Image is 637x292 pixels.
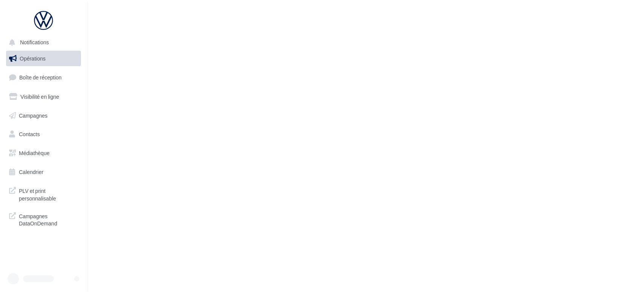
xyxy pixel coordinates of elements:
a: Calendrier [5,164,82,180]
span: Visibilité en ligne [20,93,59,100]
a: Boîte de réception [5,69,82,85]
span: Calendrier [19,169,44,175]
a: Opérations [5,51,82,67]
span: Contacts [19,131,40,137]
span: Opérations [20,55,45,62]
a: Visibilité en ligne [5,89,82,105]
a: Contacts [5,126,82,142]
span: PLV et print personnalisable [19,186,78,202]
span: Campagnes DataOnDemand [19,211,78,227]
a: Campagnes [5,108,82,124]
a: Campagnes DataOnDemand [5,208,82,230]
span: Médiathèque [19,150,50,156]
span: Boîte de réception [19,74,62,81]
span: Notifications [20,39,49,46]
a: Médiathèque [5,145,82,161]
a: PLV et print personnalisable [5,183,82,205]
span: Campagnes [19,112,48,118]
